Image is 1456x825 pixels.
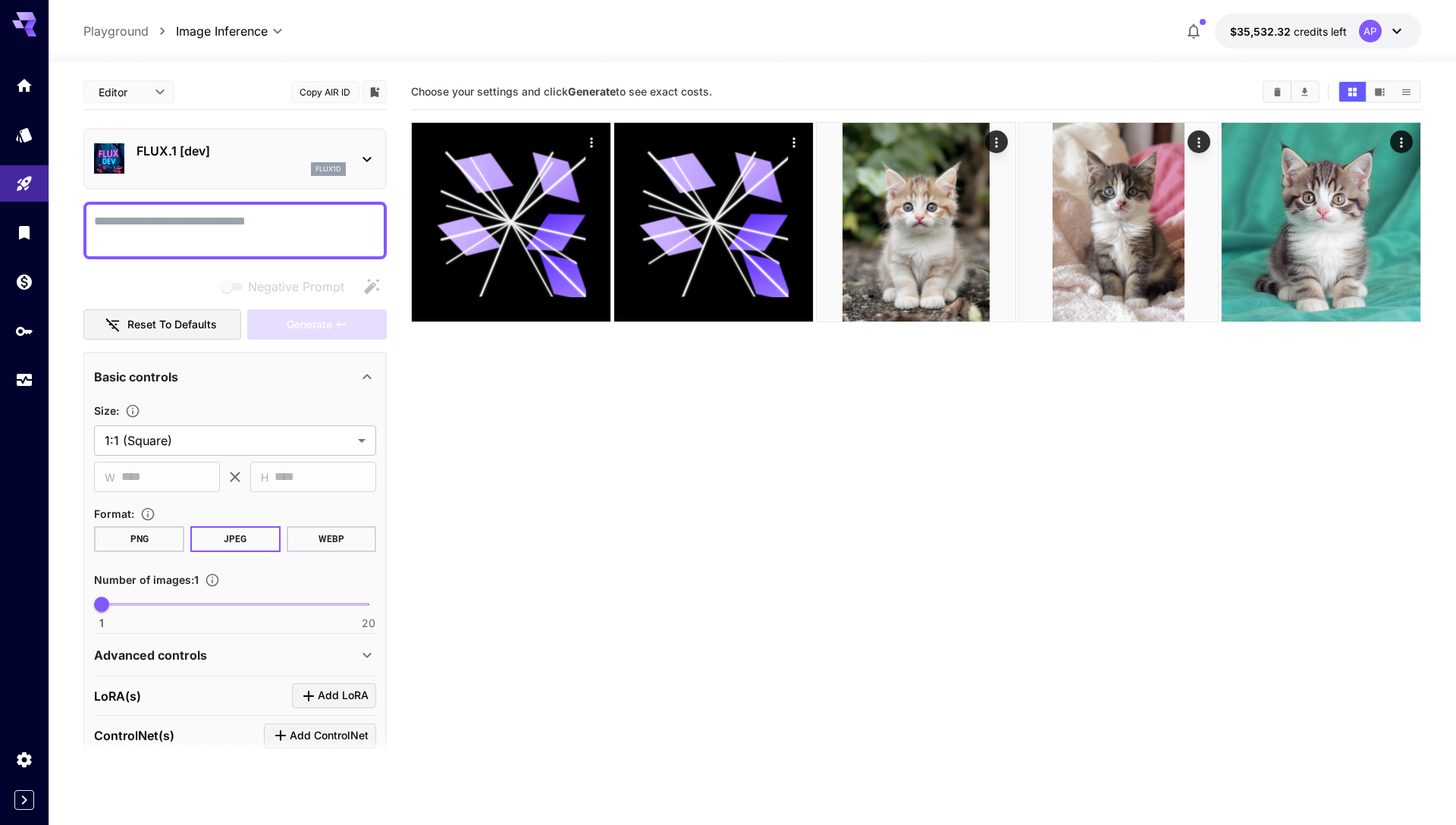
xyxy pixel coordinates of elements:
span: credits left [1294,25,1347,38]
div: Clear ImagesDownload All [1263,80,1319,103]
span: Size : [94,404,119,417]
div: Actions [1390,130,1413,153]
span: 1 [99,616,104,631]
button: Click to add LoRA [292,683,376,708]
button: Add to library [368,83,381,101]
div: Home [15,76,33,95]
button: Adjust the dimensions of the generated image by specifying its width and height in pixels, or sel... [119,403,146,419]
div: Usage [15,371,33,390]
span: Format : [94,507,134,520]
div: FLUX.1 [dev]flux1d [94,136,376,182]
div: Library [15,223,33,242]
span: Choose your settings and click to see exact costs. [411,85,712,98]
div: Models [15,125,33,144]
img: 9k= [1019,123,1218,322]
span: 20 [362,616,375,631]
span: Add LoRA [318,686,369,705]
button: Reset to defaults [83,309,241,340]
button: Download All [1291,82,1318,102]
p: ControlNet(s) [94,726,174,745]
button: JPEG [190,526,281,552]
div: Playground [15,174,33,193]
p: FLUX.1 [dev] [136,142,346,160]
p: Basic controls [94,368,178,386]
div: AP [1359,20,1382,42]
div: $35,532.3199 [1230,24,1347,39]
p: Advanced controls [94,646,207,664]
span: W [105,469,115,486]
span: H [261,469,268,486]
img: 2Q== [1222,123,1420,322]
span: Negative prompts are not compatible with the selected model. [218,277,356,296]
b: Generate [568,85,616,98]
button: Show images in video view [1367,82,1393,102]
button: WEBP [287,526,377,552]
div: Actions [985,130,1008,153]
div: API Keys [15,322,33,340]
div: Actions [580,130,603,153]
p: LoRA(s) [94,687,141,705]
div: Show images in grid viewShow images in video viewShow images in list view [1338,80,1421,103]
button: PNG [94,526,184,552]
button: Expand sidebar [14,790,34,810]
span: Negative Prompt [248,278,344,296]
button: Clear Images [1264,82,1291,102]
div: Actions [1188,130,1210,153]
span: Number of images : 1 [94,573,199,586]
button: Choose the file format for the output image. [134,507,162,522]
span: 1:1 (Square) [105,431,352,450]
p: flux1d [315,164,341,174]
button: Specify how many images to generate in a single request. Each image generation will be charged se... [199,572,226,588]
button: Click to add ControlNet [264,723,376,748]
div: Advanced controls [94,637,376,673]
button: Show images in list view [1393,82,1420,102]
div: Wallet [15,272,33,291]
button: Copy AIR ID [291,81,359,103]
button: $35,532.3199AP [1215,14,1421,49]
span: Add ControlNet [290,726,369,745]
img: 9k= [817,123,1015,322]
span: Editor [99,84,146,100]
nav: breadcrumb [83,22,176,40]
div: Actions [783,130,805,153]
div: Basic controls [94,359,376,395]
a: Playground [83,22,149,40]
span: $35,532.32 [1230,25,1294,38]
button: Show images in grid view [1339,82,1366,102]
div: Settings [15,750,33,769]
span: Image Inference [176,22,268,40]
